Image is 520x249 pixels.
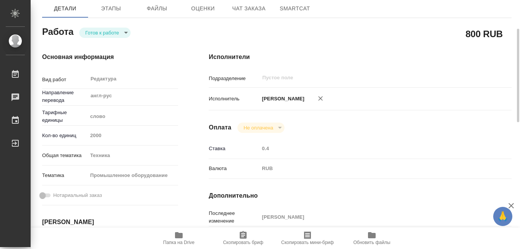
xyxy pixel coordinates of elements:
p: Общая тематика [42,152,87,159]
div: слово [87,110,178,123]
button: Папка на Drive [147,228,211,249]
input: Пустое поле [259,211,486,223]
p: Тематика [42,172,87,179]
p: Валюта [209,165,259,172]
span: Обновить файлы [353,240,391,245]
button: Готов к работе [83,29,121,36]
h4: Исполнители [209,52,512,62]
p: Исполнитель [209,95,259,103]
button: Обновить файлы [340,228,404,249]
h2: Работа [42,24,74,38]
h4: Оплата [209,123,231,132]
span: Оценки [185,4,221,13]
p: Вид работ [42,76,87,84]
button: Удалить исполнителя [312,90,329,107]
span: Папка на Drive [163,240,195,245]
p: Подразделение [209,75,259,82]
div: Готов к работе [79,28,131,38]
span: Чат заказа [231,4,267,13]
span: Файлы [139,4,175,13]
div: Готов к работе [237,123,285,133]
p: [PERSON_NAME] [259,95,304,103]
h4: Дополнительно [209,191,512,200]
span: Скопировать мини-бриф [281,240,334,245]
input: Пустое поле [262,73,468,82]
p: Последнее изменение [209,210,259,225]
span: SmartCat [276,4,313,13]
span: 🙏 [496,208,509,224]
button: Скопировать бриф [211,228,275,249]
div: Техника [87,149,178,162]
input: Пустое поле [259,143,486,154]
p: Тарифные единицы [42,109,87,124]
button: 🙏 [493,207,512,226]
span: Нотариальный заказ [53,192,102,199]
h2: 800 RUB [466,27,503,40]
button: Не оплачена [241,124,275,131]
div: RUB [259,162,486,175]
h4: [PERSON_NAME] [42,218,178,227]
button: Скопировать мини-бриф [275,228,340,249]
span: Детали [47,4,83,13]
span: Этапы [93,4,129,13]
span: Скопировать бриф [223,240,263,245]
input: Пустое поле [87,130,178,141]
p: Направление перевода [42,89,87,104]
p: Кол-во единиц [42,132,87,139]
div: Промышленное оборудование [87,169,178,182]
h4: Основная информация [42,52,178,62]
p: Ставка [209,145,259,152]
